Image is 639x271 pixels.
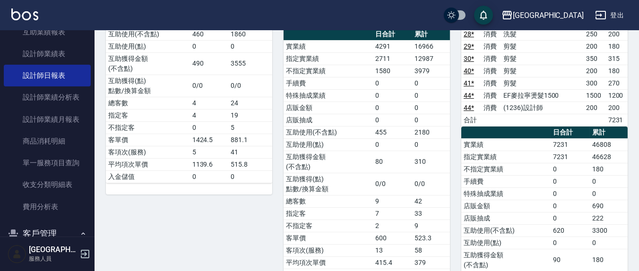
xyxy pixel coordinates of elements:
[551,237,590,249] td: 0
[373,65,412,77] td: 1580
[461,237,551,249] td: 互助使用(點)
[4,174,91,195] a: 收支分類明細表
[106,134,190,146] td: 客單價
[373,207,412,220] td: 7
[106,109,190,121] td: 指定客
[106,28,190,40] td: 互助使用(不含點)
[513,9,584,21] div: [GEOGRAPHIC_DATA]
[228,121,272,134] td: 5
[412,114,450,126] td: 0
[412,207,450,220] td: 33
[590,163,628,175] td: 180
[228,75,272,97] td: 0/0
[412,102,450,114] td: 0
[461,138,551,151] td: 實業績
[228,134,272,146] td: 881.1
[590,175,628,187] td: 0
[284,256,373,269] td: 平均項次單價
[373,151,412,173] td: 80
[590,237,628,249] td: 0
[190,146,228,158] td: 5
[228,146,272,158] td: 41
[4,152,91,174] a: 單一服務項目查詢
[106,40,190,52] td: 互助使用(點)
[501,77,584,89] td: 剪髮
[190,170,228,183] td: 0
[461,249,551,271] td: 互助獲得金額 (不含點)
[551,163,590,175] td: 0
[373,126,412,138] td: 455
[4,130,91,152] a: 商品消耗明細
[4,196,91,218] a: 費用分析表
[412,28,450,41] th: 累計
[106,97,190,109] td: 總客數
[606,52,628,65] td: 315
[501,65,584,77] td: 剪髮
[106,158,190,170] td: 平均項次單價
[106,170,190,183] td: 入金儲值
[481,89,501,102] td: 消費
[4,86,91,108] a: 設計師業績分析表
[284,102,373,114] td: 店販金額
[4,109,91,130] a: 設計師業績月報表
[501,89,584,102] td: EF麥拉寧燙髮1500
[106,121,190,134] td: 不指定客
[481,40,501,52] td: 消費
[590,151,628,163] td: 46628
[29,245,77,254] h5: [GEOGRAPHIC_DATA]
[498,6,587,25] button: [GEOGRAPHIC_DATA]
[373,195,412,207] td: 9
[461,175,551,187] td: 手續費
[591,7,628,24] button: 登出
[284,207,373,220] td: 指定客
[412,256,450,269] td: 379
[461,163,551,175] td: 不指定實業績
[461,151,551,163] td: 指定實業績
[284,126,373,138] td: 互助使用(不含點)
[284,89,373,102] td: 特殊抽成業績
[590,212,628,224] td: 222
[373,102,412,114] td: 0
[584,77,605,89] td: 300
[284,52,373,65] td: 指定實業績
[606,89,628,102] td: 1200
[284,244,373,256] td: 客項次(服務)
[228,158,272,170] td: 515.8
[228,40,272,52] td: 0
[551,187,590,200] td: 0
[284,77,373,89] td: 手續費
[606,40,628,52] td: 180
[412,52,450,65] td: 12987
[501,40,584,52] td: 剪髮
[501,52,584,65] td: 剪髮
[106,75,190,97] td: 互助獲得(點) 點數/換算金額
[284,114,373,126] td: 店販抽成
[373,28,412,41] th: 日合計
[190,158,228,170] td: 1139.6
[373,256,412,269] td: 415.4
[190,40,228,52] td: 0
[412,220,450,232] td: 9
[228,52,272,75] td: 3555
[606,65,628,77] td: 180
[190,28,228,40] td: 460
[590,138,628,151] td: 46808
[481,102,501,114] td: 消費
[373,173,412,195] td: 0/0
[373,138,412,151] td: 0
[190,97,228,109] td: 4
[481,77,501,89] td: 消費
[584,89,605,102] td: 1500
[481,52,501,65] td: 消費
[284,40,373,52] td: 實業績
[461,224,551,237] td: 互助使用(不含點)
[29,254,77,263] p: 服務人員
[481,28,501,40] td: 消費
[590,127,628,139] th: 累計
[551,127,590,139] th: 日合計
[412,126,450,138] td: 2180
[551,224,590,237] td: 620
[461,187,551,200] td: 特殊抽成業績
[8,245,26,263] img: Person
[373,52,412,65] td: 2711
